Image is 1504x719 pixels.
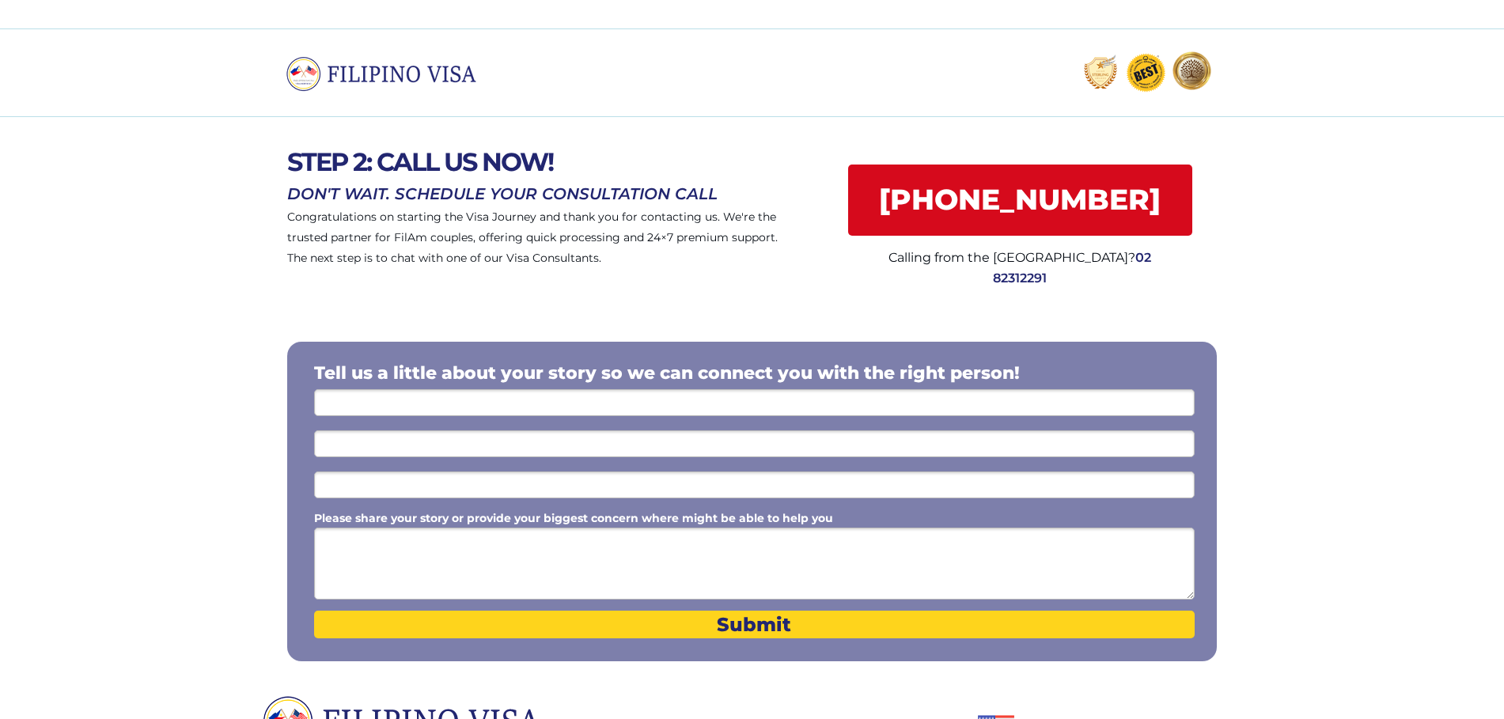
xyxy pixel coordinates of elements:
span: Calling from the [GEOGRAPHIC_DATA]? [888,250,1135,265]
span: Congratulations on starting the Visa Journey and thank you for contacting us. We're the trusted p... [287,210,778,265]
span: DON'T WAIT. SCHEDULE YOUR CONSULTATION CALL [287,184,718,203]
span: [PHONE_NUMBER] [848,183,1192,217]
span: Please share your story or provide your biggest concern where might be able to help you [314,511,833,525]
span: Tell us a little about your story so we can connect you with the right person! [314,362,1020,384]
a: [PHONE_NUMBER] [848,165,1192,236]
span: Submit [314,613,1195,636]
button: Submit [314,611,1195,638]
span: STEP 2: CALL US NOW! [287,146,553,177]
